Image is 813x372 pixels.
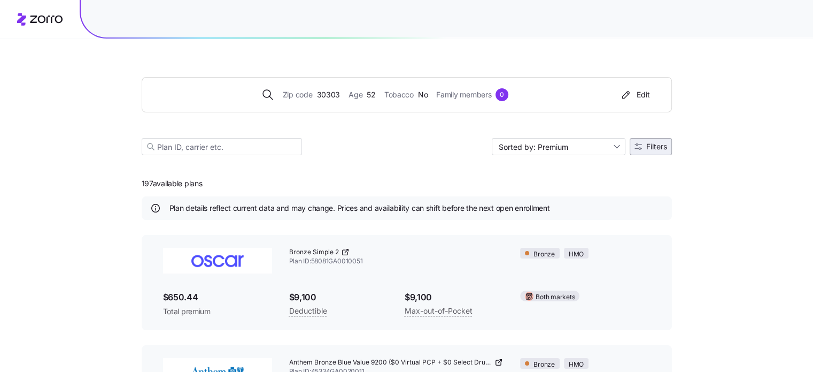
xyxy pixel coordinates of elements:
span: Zip code [283,89,313,101]
span: 30303 [316,89,340,101]
img: Oscar [163,248,272,274]
div: 0 [495,88,508,101]
span: Plan details reflect current data and may change. Prices and availability can shift before the ne... [169,203,550,214]
span: Both markets [536,292,575,302]
button: Edit [615,86,654,103]
span: HMO [569,360,584,370]
span: HMO [569,249,584,260]
div: Edit [620,89,650,100]
span: Deductible [289,305,327,317]
span: Family members [436,89,491,101]
span: 52 [367,89,375,101]
span: Bronze Simple 2 [289,248,339,257]
span: Bronze [533,360,555,370]
span: $650.44 [163,291,272,304]
span: $9,100 [405,291,503,304]
span: Plan ID: 58081GA0010051 [289,257,504,266]
span: $9,100 [289,291,388,304]
span: No [418,89,428,101]
span: Bronze [533,249,555,260]
span: Max-out-of-Pocket [405,305,473,317]
span: 197 available plans [142,178,203,189]
span: Filters [646,143,667,150]
button: Filters [630,138,672,155]
span: Age [349,89,362,101]
input: Plan ID, carrier etc. [142,138,302,155]
input: Sort by [492,138,625,155]
span: Anthem Bronze Blue Value 9200 ($0 Virtual PCP + $0 Select Drugs) [289,358,493,367]
span: Total premium [163,306,272,317]
span: Tobacco [384,89,414,101]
